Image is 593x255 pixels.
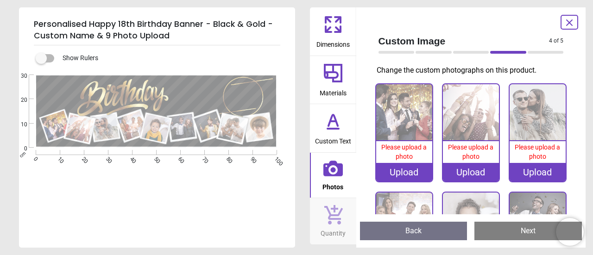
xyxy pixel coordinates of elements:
span: Materials [320,84,347,98]
button: Materials [310,56,356,104]
div: Show Rulers [41,53,295,64]
p: Change the custom photographs on this product. [377,65,571,75]
div: Upload [443,163,499,181]
button: Back [360,222,467,240]
span: 0 [32,155,38,162]
span: 10 [56,155,62,162]
button: Photos [310,153,356,198]
span: 70 [200,155,206,162]
span: 30 [104,155,110,162]
span: 20 [80,155,86,162]
div: Upload [376,163,432,181]
button: Dimensions [310,7,356,56]
span: 10 [10,121,27,129]
span: Custom Text [315,132,351,146]
button: Quantity [310,198,356,244]
span: 4 of 5 [549,37,563,45]
span: Please upload a photo [448,143,493,160]
span: Please upload a photo [381,143,427,160]
span: 30 [10,72,27,80]
span: 80 [224,155,230,162]
span: 100 [273,155,279,162]
div: Upload [510,163,566,181]
button: Custom Text [310,104,356,152]
span: 90 [248,155,254,162]
span: 40 [128,155,134,162]
span: 60 [176,155,182,162]
span: 0 [10,145,27,153]
span: cm [18,150,26,159]
h5: Personalised Happy 18th Birthday Banner - Black & Gold - Custom Name & 9 Photo Upload [34,15,280,45]
iframe: Brevo live chat [556,218,584,246]
span: Custom Image [379,34,549,48]
span: Dimensions [316,36,350,50]
button: Next [474,222,582,240]
span: 50 [152,155,158,162]
span: Photos [322,178,343,192]
span: Please upload a photo [515,143,560,160]
span: 20 [10,96,27,104]
span: Quantity [321,224,346,238]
